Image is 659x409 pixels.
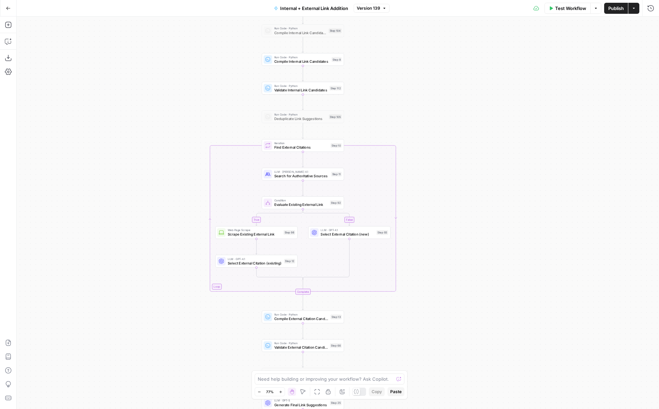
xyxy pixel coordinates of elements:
[274,26,327,30] span: Run Code · Python
[357,5,380,11] span: Version 139
[262,168,344,180] div: LLM · [PERSON_NAME] 4.1Search for Authoritative SourcesStep 11
[256,239,257,255] g: Edge from step_98 to step_12
[274,173,329,179] span: Search for Authoritative Sources
[376,230,388,235] div: Step 93
[302,66,304,81] g: Edge from step_8 to step_112
[274,30,327,35] span: Compile Internal Link Candidates
[274,202,328,207] span: Evaluate Existing External Link
[262,339,344,352] div: Run Code · PythonValidate External Citation CandidatesStep 66
[262,368,344,381] div: Run Code · PythonClean Up URL FormattingStep 61
[274,170,329,174] span: LLM · [PERSON_NAME] 4.1
[302,123,304,139] g: Edge from step_105 to step_10
[228,260,282,266] span: Select External Citation (existing)
[321,228,374,232] span: LLM · GPT-4.1
[266,389,274,395] span: 77%
[302,9,304,24] g: Edge from step_5-iteration-end to step_104
[274,198,328,202] span: Condition
[274,145,328,150] span: Find External Citations
[608,5,624,12] span: Publish
[302,180,304,196] g: Edge from step_11 to step_92
[262,311,344,323] div: Run Code · PythonCompile External Citation CandidatesStep 13
[262,82,344,94] div: Run Code · PythonValidate Internal Link CandidatesStep 112
[274,55,329,59] span: Run Code · Python
[331,172,342,177] div: Step 11
[303,239,350,280] g: Edge from step_93 to step_92-conditional-end
[321,232,374,237] span: Select External Citation (new)
[274,141,328,145] span: Iteration
[390,389,402,395] span: Paste
[284,230,295,235] div: Step 98
[303,209,350,226] g: Edge from step_92 to step_93
[228,228,281,232] span: Web Page Scrape
[330,400,342,405] div: Step 25
[544,3,590,14] button: Test Workflow
[215,226,298,239] div: Web Page ScrapeScrape Existing External LinkStep 98
[604,3,628,14] button: Publish
[555,5,586,12] span: Test Workflow
[274,87,327,92] span: Validate Internal Link Candidates
[331,143,342,148] div: Step 10
[329,114,342,119] div: Step 105
[228,232,281,237] span: Scrape Existing External Link
[256,268,303,280] g: Edge from step_12 to step_92-conditional-end
[274,112,327,117] span: Run Code · Python
[274,83,327,88] span: Run Code · Python
[302,295,304,310] g: Edge from step_10-iteration-end to step_13
[270,3,352,14] button: Internal + External Link Addition
[329,86,342,91] div: Step 112
[302,152,304,167] g: Edge from step_10 to step_11
[330,200,342,205] div: Step 92
[228,257,282,261] span: LLM · GPT-4.1
[369,387,385,396] button: Copy
[274,59,329,64] span: Compile Internal Link Candidates
[274,312,328,317] span: Run Code · Python
[332,57,342,62] div: Step 8
[215,255,298,268] div: LLM · GPT-4.1Select External Citation (existing)Step 12
[274,345,328,350] span: Validate External Citation Candidates
[274,402,328,407] span: Generate Final Link Suggestions
[308,226,391,239] div: LLM · GPT-4.1Select External Citation (new)Step 93
[274,341,328,345] span: Run Code · Python
[262,24,344,37] div: Run Code · PythonCompile Internal Link CandidatesStep 104
[295,289,311,295] div: Complete
[256,209,303,226] g: Edge from step_92 to step_98
[387,387,404,396] button: Paste
[274,370,328,374] span: Run Code · Python
[274,398,328,402] span: LLM · GPT-5
[262,139,344,152] div: LoopIterationFind External CitationsStep 10
[302,323,304,339] g: Edge from step_13 to step_66
[329,28,342,33] div: Step 104
[302,37,304,53] g: Edge from step_104 to step_8
[302,94,304,110] g: Edge from step_112 to step_105
[274,116,327,121] span: Deduplicate Link Suggestions
[354,4,390,13] button: Version 139
[262,53,344,66] div: Run Code · PythonCompile Internal Link CandidatesStep 8
[262,289,344,295] div: Complete
[262,110,344,123] div: Run Code · PythonDeduplicate Link SuggestionsStep 105
[284,259,295,263] div: Step 12
[262,197,344,209] div: ConditionEvaluate Existing External LinkStep 92
[331,315,342,319] div: Step 13
[302,352,304,368] g: Edge from step_66 to step_61
[274,316,328,321] span: Compile External Citation Candidates
[330,343,342,348] div: Step 66
[372,389,382,395] span: Copy
[280,5,348,12] span: Internal + External Link Addition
